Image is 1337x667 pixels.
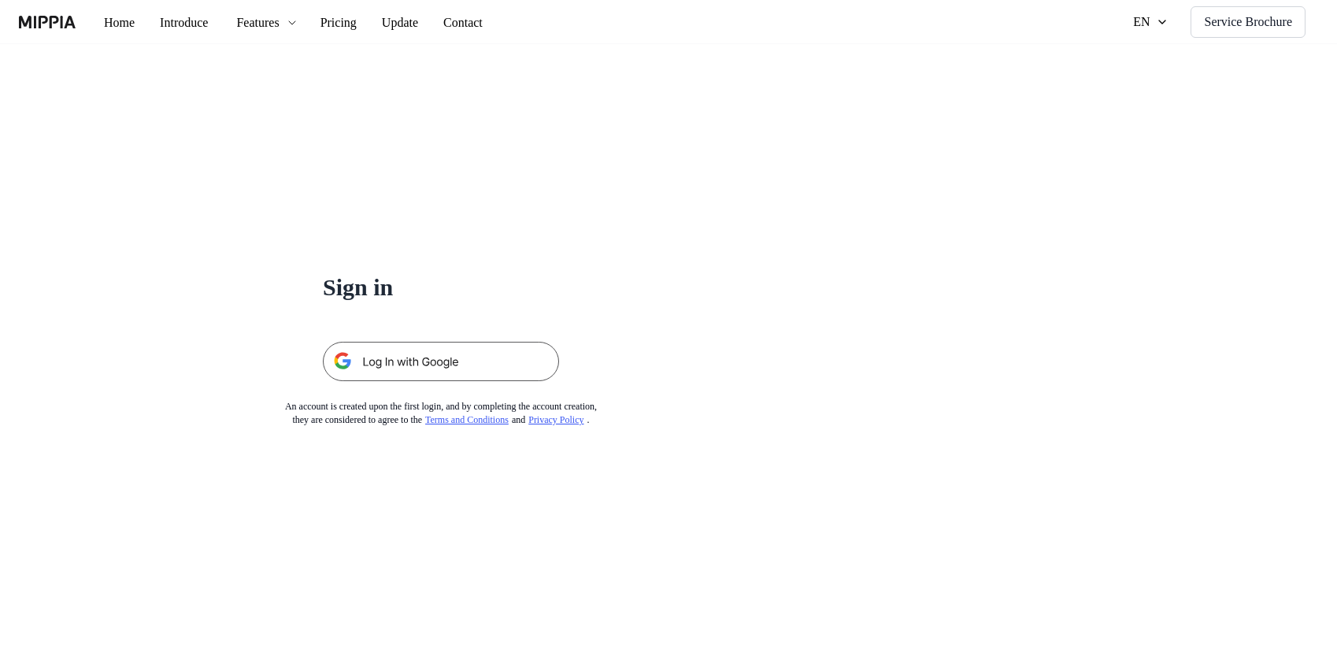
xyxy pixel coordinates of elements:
[91,7,150,39] button: Home
[1120,13,1142,31] div: EN
[232,7,327,39] button: Features
[245,13,302,32] div: Features
[19,16,76,28] img: logo
[427,414,524,425] a: Terms and Conditions
[327,7,391,39] button: Pricing
[391,1,459,44] a: Update
[391,7,459,39] button: Update
[323,342,559,381] img: 구글 로그인 버튼
[548,414,608,425] a: Privacy Policy
[323,271,559,304] h1: Sign in
[459,7,531,39] button: Contact
[1107,6,1167,38] button: EN
[259,400,624,427] div: An account is created upon the first login, and by completing the account creation, they are cons...
[1180,6,1306,38] button: Service Brochure
[150,7,232,39] button: Introduce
